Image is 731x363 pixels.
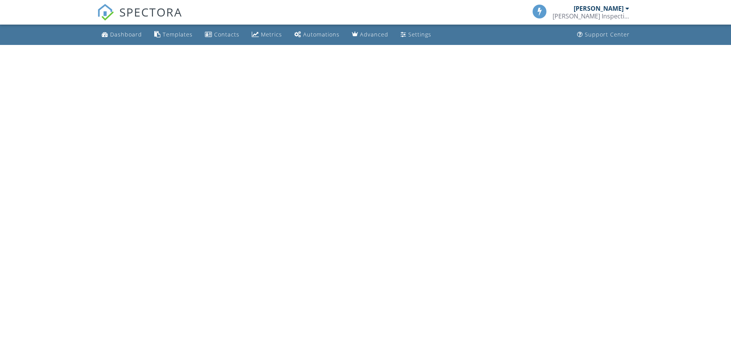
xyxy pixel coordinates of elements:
[291,28,343,42] a: Automations (Basic)
[574,28,633,42] a: Support Center
[202,28,243,42] a: Contacts
[110,31,142,38] div: Dashboard
[574,5,624,12] div: [PERSON_NAME]
[249,28,285,42] a: Metrics
[151,28,196,42] a: Templates
[303,31,340,38] div: Automations
[349,28,391,42] a: Advanced
[163,31,193,38] div: Templates
[408,31,431,38] div: Settings
[97,4,114,21] img: The Best Home Inspection Software - Spectora
[119,4,182,20] span: SPECTORA
[553,12,629,20] div: Moncrief Inspections, LLC
[261,31,282,38] div: Metrics
[97,10,182,27] a: SPECTORA
[585,31,630,38] div: Support Center
[214,31,239,38] div: Contacts
[398,28,434,42] a: Settings
[99,28,145,42] a: Dashboard
[360,31,388,38] div: Advanced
